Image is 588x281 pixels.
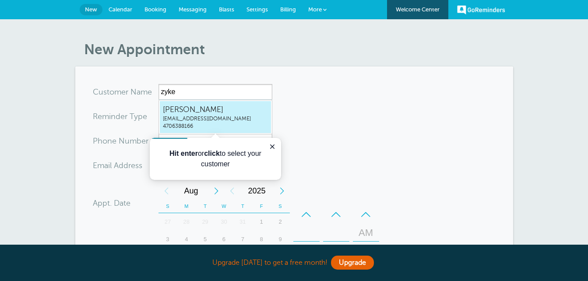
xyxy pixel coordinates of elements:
th: W [215,200,233,213]
div: Previous Year [224,182,240,200]
div: 29 [196,213,215,231]
span: 4706388166 [163,123,268,130]
div: 12 [296,242,317,259]
span: Ema [93,162,108,169]
div: AM [356,224,377,242]
div: Wednesday, August 6 [215,231,233,248]
span: Billing [280,6,296,13]
span: Blasts [219,6,234,13]
span: New [85,6,97,13]
th: S [158,200,177,213]
label: Reminder Type [93,112,147,120]
div: Saturday, August 2 [271,213,290,231]
span: Cus [93,88,107,96]
span: More [308,6,322,13]
h1: New Appointment [84,41,513,58]
div: Tuesday, August 5 [196,231,215,248]
th: M [177,200,196,213]
span: [EMAIL_ADDRESS][DOMAIN_NAME] [163,115,268,123]
div: 4 [177,231,196,248]
div: PM [356,242,377,259]
div: 27 [158,213,177,231]
div: Next Month [208,182,224,200]
a: New [80,4,102,15]
div: Monday, July 28 [177,213,196,231]
th: F [252,200,271,213]
div: Friday, August 1 [252,213,271,231]
div: 9 [271,231,290,248]
div: 5 [196,231,215,248]
a: Upgrade [331,256,374,270]
div: Wednesday, July 30 [215,213,233,231]
div: 30 [215,213,233,231]
div: Sunday, August 3 [158,231,177,248]
span: Booking [144,6,166,13]
div: 3 [158,231,177,248]
div: 1 [252,213,271,231]
th: T [196,200,215,213]
th: S [271,200,290,213]
span: ne Nu [107,137,130,145]
span: Calendar [109,6,132,13]
span: tomer N [107,88,137,96]
div: ame [93,84,158,100]
div: ress [93,158,158,173]
div: Saturday, August 9 [271,231,290,248]
span: Settings [246,6,268,13]
div: Thursday, August 7 [233,231,252,248]
div: Upgrade [DATE] to get a free month! [75,253,513,272]
div: mber [93,133,158,149]
span: August [174,182,208,200]
div: Monday, August 4 [177,231,196,248]
span: [PERSON_NAME] [163,104,268,115]
iframe: tooltip [150,138,281,180]
div: 6 [215,231,233,248]
span: 2025 [240,182,274,200]
div: Previous Month [158,182,174,200]
div: 7 [233,231,252,248]
div: 28 [177,213,196,231]
div: Next Year [274,182,290,200]
div: Tuesday, July 29 [196,213,215,231]
div: Sunday, July 27 [158,213,177,231]
div: 8 [252,231,271,248]
span: il Add [108,162,128,169]
div: Thursday, July 31 [233,213,252,231]
span: Pho [93,137,107,145]
span: Messaging [179,6,207,13]
div: 00 [326,242,347,259]
th: T [233,200,252,213]
div: Friday, August 8 [252,231,271,248]
div: 2 [271,213,290,231]
label: Appt. Date [93,199,130,207]
div: 31 [233,213,252,231]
